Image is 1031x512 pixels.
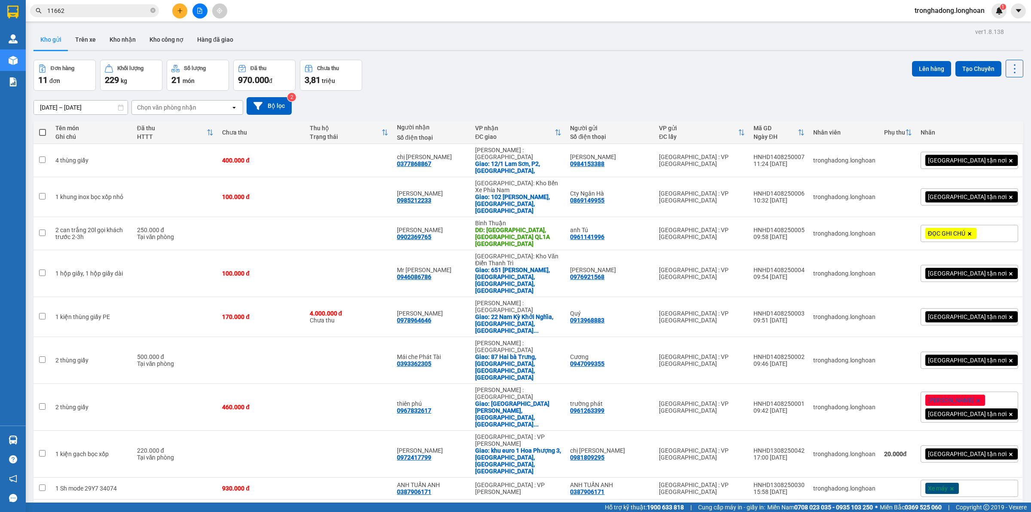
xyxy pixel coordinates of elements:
span: đơn [49,77,60,84]
div: 0946086786 [397,273,431,280]
div: [GEOGRAPHIC_DATA] : VP [GEOGRAPHIC_DATA] [659,267,745,280]
div: 17:00 [DATE] [753,454,805,461]
div: ver 1.8.138 [975,27,1004,37]
img: warehouse-icon [9,34,18,43]
span: plus [177,8,183,14]
div: tronghadong.longhoan [813,157,875,164]
span: 1 [1001,4,1004,10]
div: HNHD1308250030 [753,481,805,488]
div: anh Phong [570,267,650,273]
div: Giao: 22 Nam Kỳ Khởi Nghĩa, Phường Thắng Tam, Vũng Tàu, Bà Rịa - Vũng Tàu [475,313,562,334]
span: message [9,494,17,502]
div: Cty Ngân Hà [570,190,650,197]
div: [GEOGRAPHIC_DATA]: Kho Văn Điển Thanh Trì [475,253,562,267]
div: 0393362305 [397,360,431,367]
div: Lê Trung Kiên [397,310,467,317]
div: 11:24 [DATE] [753,160,805,167]
span: đ [269,77,272,84]
div: tronghadong.longhoan [813,270,875,277]
div: Người gửi [570,125,650,132]
div: [GEOGRAPHIC_DATA] : VP [GEOGRAPHIC_DATA] [659,153,745,167]
th: Toggle SortBy [655,121,749,144]
div: [PERSON_NAME] : [GEOGRAPHIC_DATA] [475,340,562,353]
span: CSKH: [15,34,201,66]
div: HNHD1408250002 [753,353,805,360]
div: Chọn văn phòng nhận [137,103,196,112]
div: 0913968883 [570,317,604,324]
div: 0985212233 [397,197,431,204]
div: HNHD1408250006 [753,190,805,197]
div: 460.000 đ [222,404,301,411]
div: [GEOGRAPHIC_DATA]: Kho Bến Xe Phía Nam [475,180,562,193]
div: Phụ thu [884,129,905,136]
div: Mái che Phát Tài [397,353,467,360]
button: plus [172,3,187,18]
span: Hỗ trợ kỹ thuật: [605,503,684,512]
div: 0978964646 [397,317,431,324]
div: 400.000 đ [222,157,301,164]
div: 100.000 đ [222,193,301,200]
div: Giao: 222 Trần Đại Nghĩa, Phường Tân Tạo A, Quận Bình Tân, TPHCM. [475,400,562,428]
svg: open [231,104,238,111]
button: caret-down [1011,3,1026,18]
div: [GEOGRAPHIC_DATA] : VP [PERSON_NAME] [475,433,562,447]
div: [GEOGRAPHIC_DATA] : VP [GEOGRAPHIC_DATA] [659,353,745,367]
div: Tại văn phòng [137,233,214,240]
div: tronghadong.longhoan [813,230,875,237]
div: 4.000.000 đ [310,310,388,317]
span: caret-down [1015,7,1022,15]
span: copyright [983,504,989,510]
div: HNHD1308250042 [753,447,805,454]
div: Lê Văn Phúc [397,447,467,454]
span: kg [121,77,127,84]
div: 1 kiện thùng giấy PE [55,313,128,320]
div: HTTT [137,133,207,140]
div: ANH TUẤN ANH [570,481,650,488]
strong: 0708 023 035 - 0935 103 250 [794,504,873,511]
div: Mr Cường [397,267,467,273]
div: tronghadong.longhoan [813,357,875,364]
span: 21 [171,75,181,85]
div: 10:32 [DATE] [753,197,805,204]
span: món [183,77,195,84]
div: chị Mai [397,153,467,160]
div: Nhân viên [813,129,875,136]
span: question-circle [9,455,17,463]
div: 09:58 [DATE] [753,233,805,240]
span: 3,81 [305,75,320,85]
span: aim [217,8,223,14]
div: Chưa thu [310,310,388,324]
div: [GEOGRAPHIC_DATA] : VP [GEOGRAPHIC_DATA] [659,481,745,495]
th: Toggle SortBy [880,121,916,144]
div: 0947099355 [570,360,604,367]
div: tronghadong.longhoan [813,404,875,411]
div: ĐC lấy [659,133,738,140]
button: Hàng đã giao [190,29,240,50]
div: VP gửi [659,125,738,132]
div: 09:46 [DATE] [753,360,805,367]
div: 250.000 đ [137,227,214,233]
img: warehouse-icon [9,56,18,65]
div: [GEOGRAPHIC_DATA] : VP [GEOGRAPHIC_DATA] [659,310,745,324]
div: 0377868867 [397,160,431,167]
input: Tìm tên, số ĐT hoặc mã đơn [47,6,149,15]
div: tronghadong.longhoan [813,451,875,457]
strong: BIÊN NHẬN VẬN CHUYỂN BẢO AN EXPRESS [26,12,187,22]
div: Chưa thu [222,129,301,136]
div: Anh Dũng [397,190,467,197]
span: [PHONE_NUMBER] (7h - 21h) [54,34,201,66]
div: Nguyễn Đức Hoàng [397,227,467,233]
div: [PERSON_NAME] : [GEOGRAPHIC_DATA] [475,386,562,400]
div: Tên món [55,125,128,132]
button: Số lượng21món [167,60,229,91]
div: chị Oanh [570,447,650,454]
span: 229 [105,75,119,85]
span: ... [534,327,539,334]
div: HNHD1408250003 [753,310,805,317]
div: 220.000 đ [137,447,214,454]
span: [GEOGRAPHIC_DATA] tận nơi [928,313,1007,321]
div: trường phát [570,400,650,407]
div: VP nhận [475,125,555,132]
span: Miền Bắc [880,503,942,512]
div: Mã GD [753,125,798,132]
